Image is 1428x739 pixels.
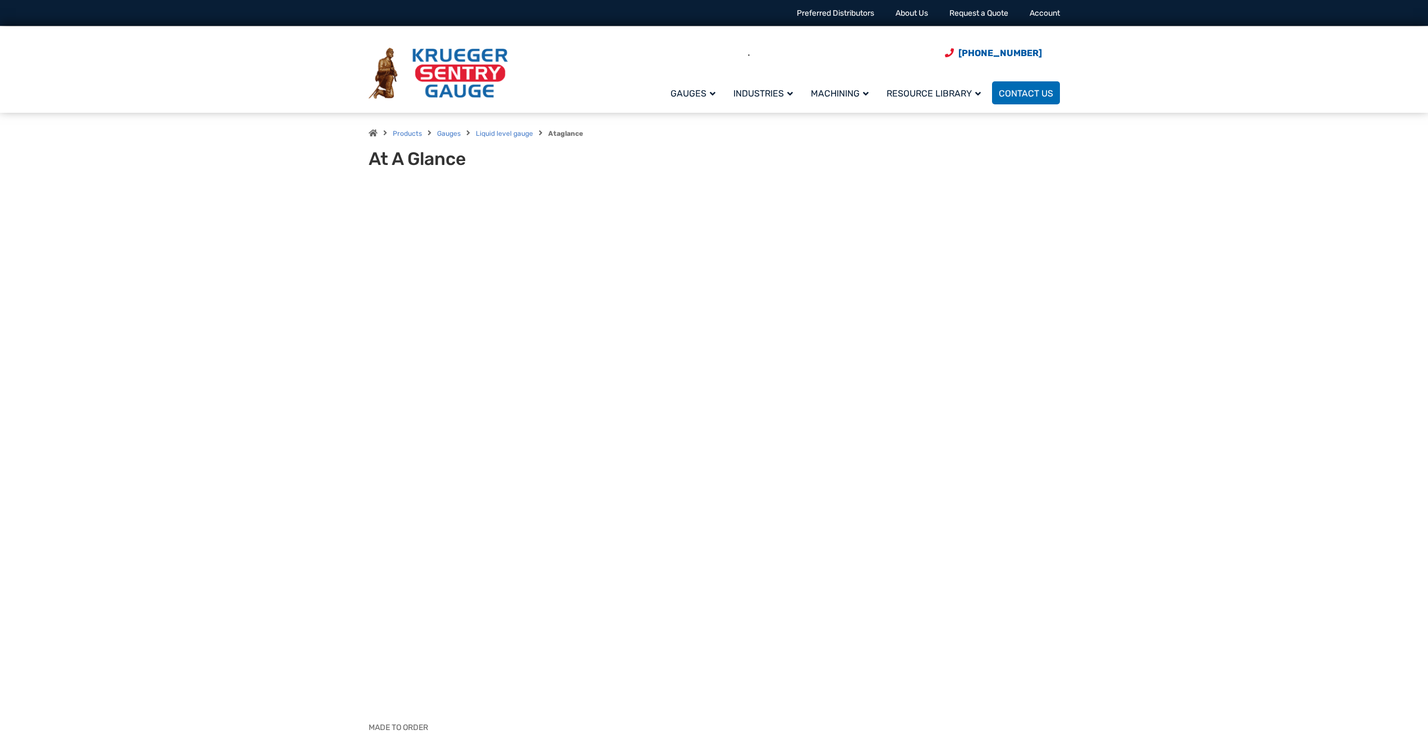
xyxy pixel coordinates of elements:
a: Account [1030,8,1060,18]
a: About Us [896,8,928,18]
a: Phone Number (920) 434-8860 [945,46,1042,60]
span: [PHONE_NUMBER] [958,48,1042,58]
a: Liquid level gauge [476,130,533,137]
a: Gauges [664,80,727,106]
span: Contact Us [999,88,1053,99]
a: Industries [727,80,804,106]
h1: At A Glance [369,148,645,169]
span: Resource Library [887,88,981,99]
a: Preferred Distributors [797,8,874,18]
img: Krueger Sentry Gauge [369,48,508,99]
span: Gauges [671,88,715,99]
a: Products [393,130,422,137]
a: Gauges [437,130,461,137]
span: Machining [811,88,869,99]
strong: Ataglance [548,130,583,137]
a: Resource Library [880,80,992,106]
span: MADE TO ORDER [369,723,428,732]
a: Machining [804,80,880,106]
a: Request a Quote [949,8,1008,18]
span: Industries [733,88,793,99]
a: Contact Us [992,81,1060,104]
